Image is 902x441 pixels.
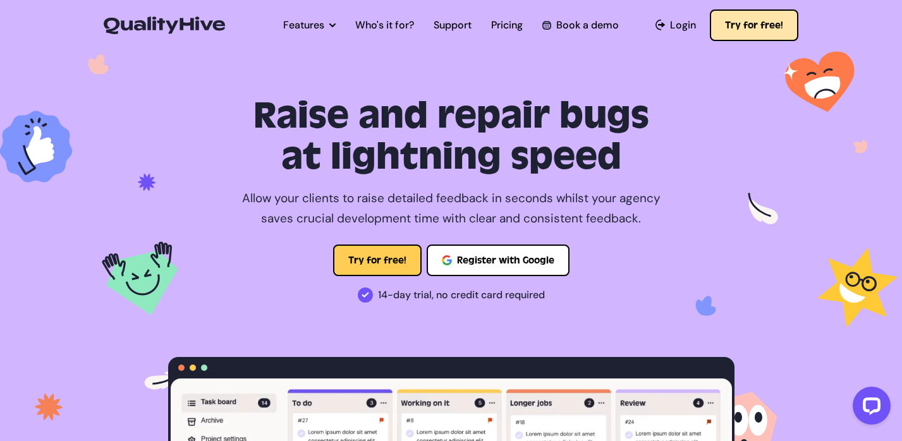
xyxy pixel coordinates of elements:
a: Who's it for? [355,18,414,33]
button: Register with Google [427,245,570,276]
h1: Raise and repair bugs at lightning speed [168,96,734,178]
button: Try for free! [333,245,422,276]
img: Book a QualityHive Demo [542,21,551,29]
a: Login [655,18,697,33]
a: Pricing [491,18,523,33]
a: Features [283,18,336,33]
span: 14-day trial, no credit card required [378,285,545,305]
img: QualityHive - Bug Tracking Tool [104,16,225,34]
a: Book a demo [542,18,618,33]
p: Allow your clients to raise detailed feedback in seconds whilst your agency saves crucial develop... [233,188,669,229]
a: Support [434,18,472,33]
span: Login [670,18,696,33]
button: Try for free! [710,9,798,41]
img: 14-day trial, no credit card required [358,287,373,303]
iframe: LiveChat chat widget [843,382,896,435]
